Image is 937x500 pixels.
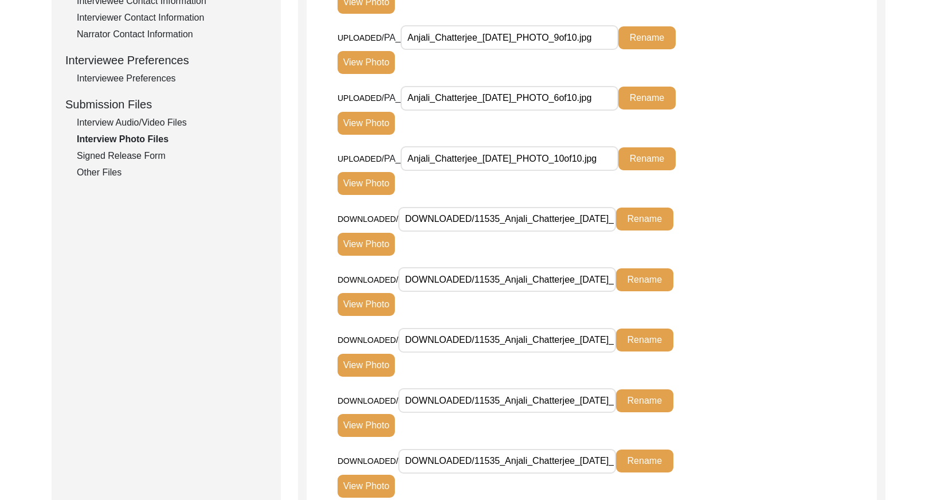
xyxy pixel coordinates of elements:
span: UPLOADED/ [338,93,384,103]
button: Rename [618,26,676,49]
div: Interviewee Preferences [65,52,267,69]
span: DOWNLOADED/ [338,456,398,466]
span: PA_ [384,93,401,103]
button: View Photo [338,112,395,135]
button: View Photo [338,354,395,377]
span: DOWNLOADED/ [338,335,398,345]
div: Signed Release Form [77,149,267,163]
button: View Photo [338,293,395,316]
div: Interview Audio/Video Files [77,116,267,130]
div: Interviewee Preferences [77,72,267,85]
span: UPLOADED/ [338,33,384,42]
span: DOWNLOADED/ [338,275,398,284]
button: View Photo [338,414,395,437]
span: PA_ [384,33,401,42]
span: UPLOADED/ [338,154,384,163]
span: PA_ [384,154,401,163]
button: Rename [616,329,673,351]
button: Rename [618,147,676,170]
button: View Photo [338,475,395,498]
button: View Photo [338,51,395,74]
div: Interviewer Contact Information [77,11,267,25]
button: Rename [616,389,673,412]
span: DOWNLOADED/ [338,214,398,224]
div: Other Files [77,166,267,179]
div: Submission Files [65,96,267,113]
button: Rename [616,450,673,472]
button: View Photo [338,233,395,256]
button: View Photo [338,172,395,195]
button: Rename [616,208,673,231]
div: Narrator Contact Information [77,28,267,41]
div: Interview Photo Files [77,132,267,146]
span: DOWNLOADED/ [338,396,398,405]
button: Rename [618,87,676,110]
button: Rename [616,268,673,291]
